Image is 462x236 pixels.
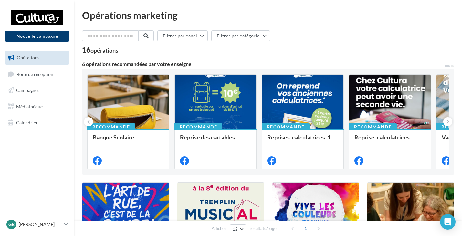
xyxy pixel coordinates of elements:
[17,55,39,60] span: Opérations
[82,61,444,67] div: 6 opérations recommandées par votre enseigne
[250,225,277,231] span: résultats/page
[19,221,62,228] p: [PERSON_NAME]
[157,30,208,41] button: Filtrer par canal
[267,134,331,141] span: Reprises_calculatrices_1
[349,123,397,130] div: Recommandé
[180,134,235,141] span: Reprise des cartables
[5,31,69,42] button: Nouvelle campagne
[230,224,246,233] button: 12
[90,47,118,53] div: opérations
[212,225,226,231] span: Afficher
[354,134,410,141] span: Reprise_calculatrices
[4,100,70,113] a: Médiathèque
[16,71,53,77] span: Boîte de réception
[211,30,270,41] button: Filtrer par catégorie
[16,87,39,93] span: Campagnes
[8,221,15,228] span: GB
[16,104,43,109] span: Médiathèque
[174,123,222,130] div: Recommandé
[4,116,70,129] a: Calendrier
[4,84,70,97] a: Campagnes
[300,223,311,233] span: 1
[87,123,135,130] div: Recommandé
[233,226,238,231] span: 12
[82,10,454,20] div: Opérations marketing
[4,51,70,65] a: Opérations
[16,119,38,125] span: Calendrier
[440,214,456,230] div: Open Intercom Messenger
[5,218,69,231] a: GB [PERSON_NAME]
[82,46,118,54] div: 16
[262,123,310,130] div: Recommandé
[4,67,70,81] a: Boîte de réception
[93,134,134,141] span: Banque Scolaire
